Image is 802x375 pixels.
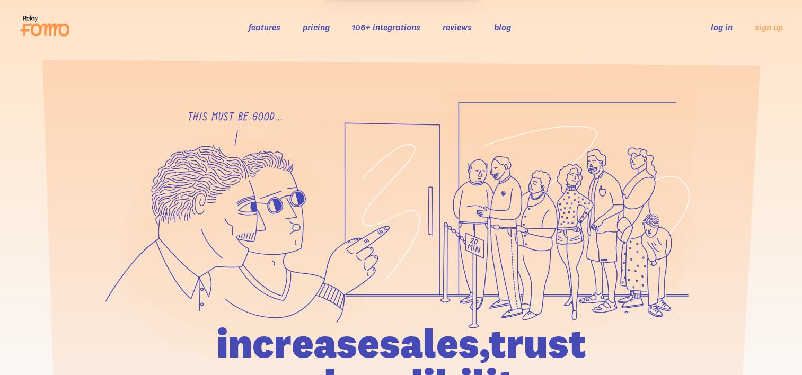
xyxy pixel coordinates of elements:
a: log in [711,22,733,32]
a: reviews [443,22,472,32]
a: 106+ integrations [352,22,420,32]
a: features [249,22,280,32]
a: pricing [303,22,330,32]
a: sign up [755,22,783,33]
a: blog [494,22,511,32]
